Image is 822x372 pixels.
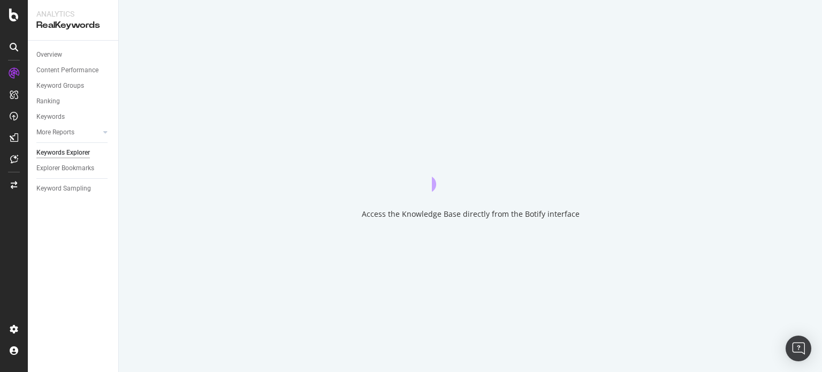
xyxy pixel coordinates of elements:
[36,65,98,76] div: Content Performance
[36,65,111,76] a: Content Performance
[36,49,111,60] a: Overview
[36,163,111,174] a: Explorer Bookmarks
[362,209,580,219] div: Access the Knowledge Base directly from the Botify interface
[36,127,74,138] div: More Reports
[36,147,90,158] div: Keywords Explorer
[36,183,91,194] div: Keyword Sampling
[36,49,62,60] div: Overview
[36,80,111,92] a: Keyword Groups
[432,153,509,192] div: animation
[36,111,65,123] div: Keywords
[786,336,811,361] div: Open Intercom Messenger
[36,96,111,107] a: Ranking
[36,183,111,194] a: Keyword Sampling
[36,111,111,123] a: Keywords
[36,147,111,158] a: Keywords Explorer
[36,9,110,19] div: Analytics
[36,96,60,107] div: Ranking
[36,163,94,174] div: Explorer Bookmarks
[36,80,84,92] div: Keyword Groups
[36,19,110,32] div: RealKeywords
[36,127,100,138] a: More Reports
